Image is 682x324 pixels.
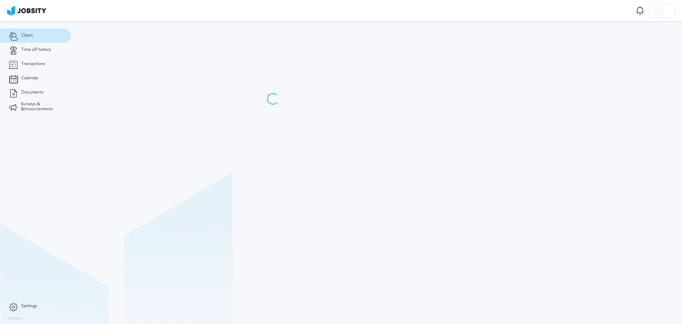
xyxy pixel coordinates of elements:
[21,33,33,38] span: Client
[21,47,51,52] span: Time off history
[21,76,38,81] span: Calendar
[21,62,45,67] span: Transactions
[9,317,22,321] label: Version:
[7,6,46,16] img: ab4bad089aa723f57921c736e9817d99.png
[21,102,62,112] span: Surveys & Announcements
[21,304,37,309] span: Settings
[21,90,43,95] span: Documents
